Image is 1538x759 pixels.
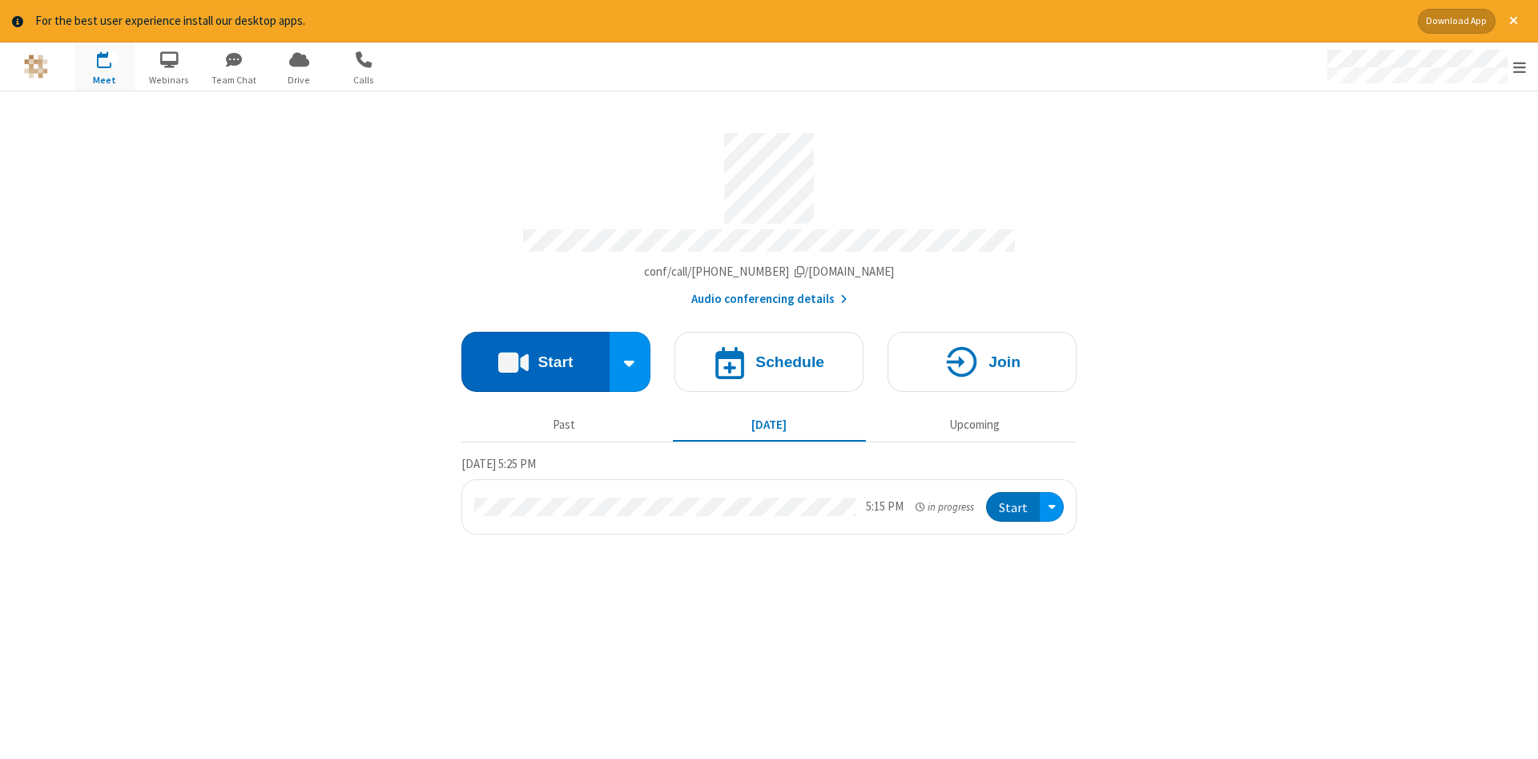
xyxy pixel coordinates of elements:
[1040,492,1064,522] div: Open menu
[461,121,1077,308] section: Account details
[537,354,573,369] h4: Start
[461,456,536,471] span: [DATE] 5:25 PM
[673,410,866,441] button: [DATE]
[988,354,1021,369] h4: Join
[269,73,329,87] span: Drive
[1498,717,1526,748] iframe: Chat
[888,332,1077,392] button: Join
[755,354,824,369] h4: Schedule
[1418,9,1496,34] button: Download App
[24,55,48,79] img: QA Selenium DO NOT DELETE OR CHANGE
[74,73,135,87] span: Meet
[139,73,199,87] span: Webinars
[468,410,661,441] button: Past
[866,498,904,516] div: 5:15 PM
[1501,9,1526,34] button: Close alert
[35,12,1406,30] div: For the best user experience install our desktop apps.
[644,263,895,281] button: Copy my meeting room linkCopy my meeting room link
[108,51,119,63] div: 1
[334,73,394,87] span: Calls
[691,290,848,309] button: Audio conferencing details
[1312,42,1538,91] div: Open menu
[674,332,864,392] button: Schedule
[878,410,1071,441] button: Upcoming
[610,332,651,392] div: Start conference options
[461,454,1077,535] section: Today's Meetings
[986,492,1040,522] button: Start
[6,42,66,91] button: Logo
[204,73,264,87] span: Team Chat
[461,332,610,392] button: Start
[916,499,974,515] em: in progress
[644,264,895,279] span: Copy my meeting room link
